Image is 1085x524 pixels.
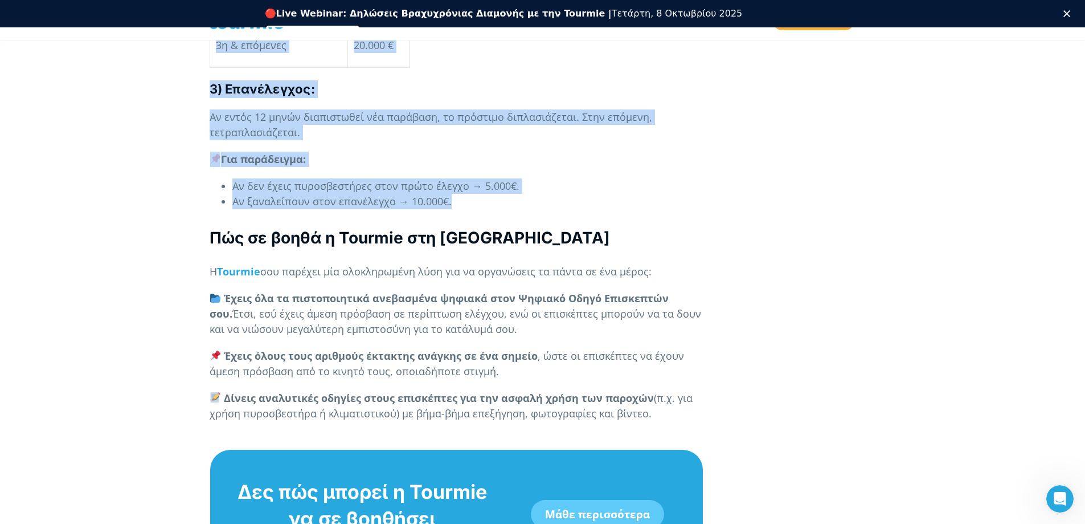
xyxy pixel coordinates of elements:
strong: Δίνεις αναλυτικές οδηγίες στους επισκέπτες για την ασφαλή χρήση των παροχών [224,391,654,405]
p: Αν εντός 12 μηνών διαπιστωθεί νέα παράβαση, το πρόστιμο διπλασιάζεται. Στην επόμενη, τετραπλασιάζ... [210,109,703,140]
a: Εγγραφείτε δωρεάν [265,26,361,39]
p: 20.000 € [354,38,403,53]
li: Αν ξαναλείπουν στον επανέλεγχο → 10.000€. [232,194,703,209]
p: (π.χ. για χρήση πυροσβεστήρα ή κλιματιστικού) με βήμα-βήμα επεξήγηση, φωτογραφίες και βίντεο. [210,391,703,421]
p: 3η & επόμενες [216,38,342,53]
iframe: Intercom live chat [1046,485,1074,513]
a: Tourmie [217,265,260,278]
li: Αν δεν έχεις πυροσβεστήρες στον πρώτο έλεγχο → 5.000€. [232,178,703,194]
b: Live Webinar: Δηλώσεις Βραχυχρόνιας Διαμονής με την Tourmie | [276,8,612,19]
p: Η σου παρέχει μία ολοκληρωμένη λύση για να οργανώσεις τα πάντα σε ένα μέρος: [210,264,703,279]
p: Έτσι, εσύ έχεις άμεση πρόσβαση σε περίπτωση ελέγχου, ενώ οι επισκέπτες μπορούν να τα δουν και να ... [210,291,703,337]
p: , ώστε οι επισκέπτες να έχουν άμεση πρόσβαση από το κινητό τους, οποιαδήποτε στιγμή. [210,348,703,379]
div: 🔴 Τετάρτη, 8 Οκτωβρίου 2025 [265,8,743,19]
h3: Πώς σε βοηθά η Tourmie στη [GEOGRAPHIC_DATA] [210,227,703,249]
strong: Έχεις όλα τα πιστοποιητικά ανεβασμένα ψηφιακά στον Ψηφιακό Οδηγό Επισκεπτών σου. [210,291,669,320]
h4: 3) Επανέλεγχος: [210,80,703,98]
strong: Για παράδειγμα: [210,152,306,166]
strong: Έχεις όλους τους αριθμούς έκτακτης ανάγκης σε ένα σημείο [224,349,538,363]
div: Κλείσιμο [1063,10,1075,17]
